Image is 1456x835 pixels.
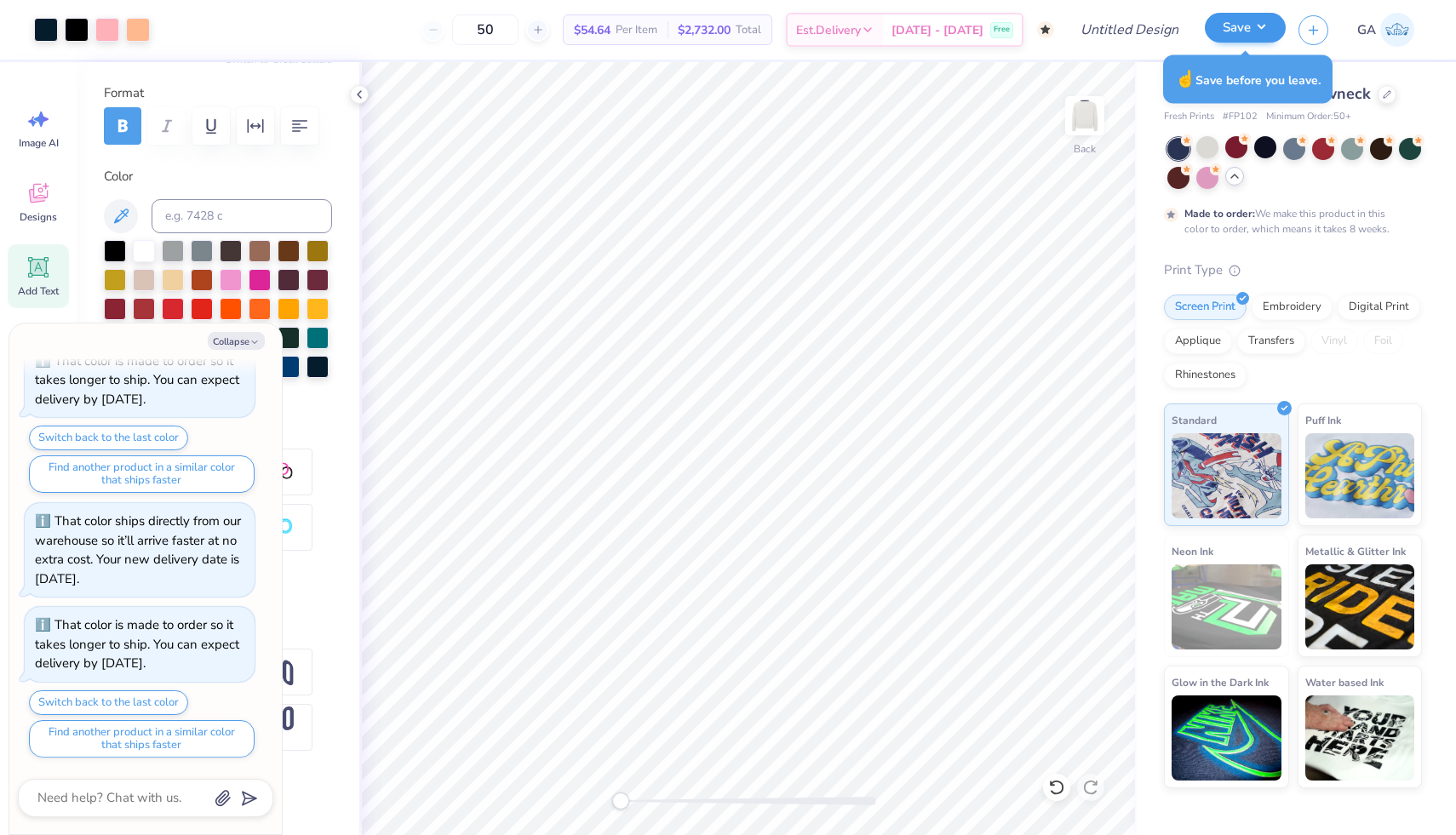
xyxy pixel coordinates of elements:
button: Switch back to the last color [29,426,188,450]
img: Metallic & Glitter Ink [1305,564,1415,649]
a: GA [1350,13,1422,47]
span: Per Item [616,21,657,39]
div: Rhinestones [1164,363,1247,388]
button: Collapse [208,332,265,350]
div: Save before you leave. [1163,55,1333,104]
span: Puff Ink [1305,411,1341,429]
span: GA [1357,20,1376,40]
span: Designs [20,210,57,224]
div: That color ships directly from our warehouse so it’ll arrive faster at no extra cost. Your new de... [35,512,241,587]
img: Neon Ink [1172,564,1281,649]
div: Back [1074,141,1096,157]
span: [DATE] - [DATE] [891,21,983,39]
span: Metallic & Glitter Ink [1305,542,1406,560]
img: Standard [1172,433,1281,518]
span: $2,732.00 [678,21,731,39]
div: We make this product in this color to order, which means it takes 8 weeks. [1184,206,1394,237]
span: Total [736,21,761,39]
span: # FP102 [1223,110,1258,124]
input: – – [452,14,519,45]
span: Standard [1172,411,1217,429]
img: Glow in the Dark Ink [1172,695,1281,781]
span: Water based Ink [1305,673,1384,691]
div: That color is made to order so it takes longer to ship. You can expect delivery by [DATE]. [35,616,239,672]
div: Accessibility label [612,792,629,809]
div: Foil [1363,329,1403,354]
img: Puff Ink [1305,433,1415,518]
span: Add Text [18,284,59,298]
label: Color [104,167,332,186]
span: Est. Delivery [796,21,861,39]
span: $54.64 [574,21,610,39]
span: Minimum Order: 50 + [1266,110,1351,124]
button: Find another product in a similar color that ships faster [29,455,255,493]
img: Back [1068,99,1102,133]
div: Embroidery [1252,295,1333,320]
button: Switch back to the last color [29,690,188,715]
span: Glow in the Dark Ink [1172,673,1269,691]
span: Fresh Prints [1164,110,1214,124]
strong: Made to order: [1184,207,1255,220]
div: Digital Print [1338,295,1420,320]
span: Free [994,24,1010,36]
div: Screen Print [1164,295,1247,320]
span: ☝️ [1175,68,1195,90]
input: e.g. 7428 c [152,199,332,233]
span: Neon Ink [1172,542,1213,560]
button: Save [1205,13,1286,43]
img: Water based Ink [1305,695,1415,781]
input: Untitled Design [1067,13,1192,47]
div: That color is made to order so it takes longer to ship. You can expect delivery by [DATE]. [35,352,239,408]
div: Transfers [1237,329,1305,354]
div: Print Type [1164,260,1422,280]
button: Find another product in a similar color that ships faster [29,720,255,758]
div: Vinyl [1310,329,1358,354]
label: Format [104,83,332,103]
span: Image AI [19,136,59,150]
div: Applique [1164,329,1232,354]
img: Gianna Abbruzzese [1380,13,1414,47]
